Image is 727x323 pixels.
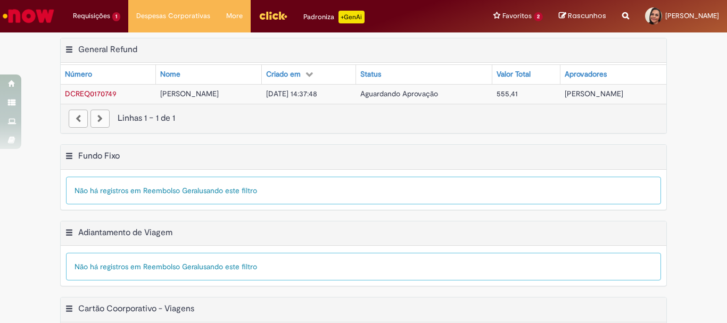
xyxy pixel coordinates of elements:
[65,151,73,164] button: Fundo Fixo Menu de contexto
[266,89,317,98] span: [DATE] 14:37:48
[565,69,607,80] div: Aprovadores
[73,11,110,21] span: Requisições
[338,11,365,23] p: +GenAi
[534,12,543,21] span: 2
[66,253,661,280] div: Não há registros em Reembolso Geral
[65,303,73,317] button: Cartão Coorporativo - Viagens Menu de contexto
[66,177,661,204] div: Não há registros em Reembolso Geral
[226,11,243,21] span: More
[565,89,623,98] span: [PERSON_NAME]
[497,69,531,80] div: Valor Total
[502,11,532,21] span: Favoritos
[65,44,73,58] button: General Refund Menu de contexto
[259,7,287,23] img: click_logo_yellow_360x200.png
[61,104,666,133] nav: paginação
[160,89,219,98] span: [PERSON_NAME]
[69,112,658,125] div: Linhas 1 − 1 de 1
[78,304,194,314] h2: Cartão Coorporativo - Viagens
[65,89,117,98] span: DCREQ0170749
[112,12,120,21] span: 1
[160,69,180,80] div: Nome
[360,89,438,98] span: Aguardando Aprovação
[65,227,73,241] button: Adiantamento de Viagem Menu de contexto
[199,186,257,195] span: usando este filtro
[266,69,301,80] div: Criado em
[665,11,719,20] span: [PERSON_NAME]
[1,5,56,27] img: ServiceNow
[303,11,365,23] div: Padroniza
[360,69,381,80] div: Status
[78,227,172,238] h2: Adiantamento de Viagem
[78,151,120,161] h2: Fundo Fixo
[65,69,92,80] div: Número
[136,11,210,21] span: Despesas Corporativas
[568,11,606,21] span: Rascunhos
[497,89,518,98] span: 555,41
[65,89,117,98] a: Abrir Registro: DCREQ0170749
[78,44,137,55] h2: General Refund
[199,262,257,271] span: usando este filtro
[559,11,606,21] a: Rascunhos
